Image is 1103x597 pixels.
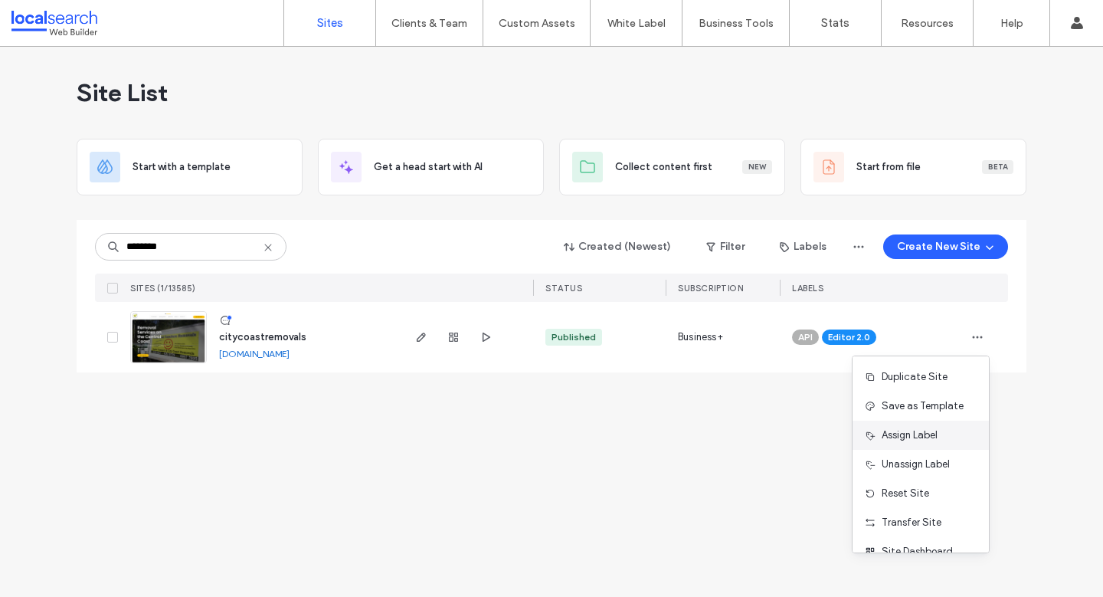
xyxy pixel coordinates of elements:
div: New [742,160,772,174]
div: Get a head start with AI [318,139,544,195]
span: SUBSCRIPTION [678,283,743,294]
a: citycoastremovals [219,331,306,343]
label: Sites [317,16,343,30]
label: White Label [607,17,666,30]
div: Beta [982,160,1013,174]
button: Filter [691,235,760,259]
button: Created (Newest) [551,235,685,259]
span: Duplicate Site [882,369,948,385]
span: Start with a template [133,159,231,175]
a: [DOMAIN_NAME] [219,348,290,359]
button: Create New Site [883,235,1008,259]
div: Start with a template [77,139,303,195]
span: Site Dashboard [882,544,953,559]
label: Resources [901,17,954,30]
div: Start from fileBeta [800,139,1026,195]
span: Unassign Label [882,457,950,472]
span: Save as Template [882,399,964,414]
label: Custom Assets [499,17,575,30]
span: LABELS [792,283,823,294]
button: Labels [766,235,840,259]
span: Transfer Site [882,515,941,530]
span: Editor 2.0 [828,330,870,344]
span: Site List [77,77,168,108]
span: Help [35,11,67,25]
span: Get a head start with AI [374,159,483,175]
label: Help [1000,17,1023,30]
span: Business+ [678,330,723,345]
div: Published [551,330,596,344]
label: Stats [821,16,849,30]
span: API [798,330,813,344]
span: SITES (1/13585) [130,283,196,294]
label: Clients & Team [391,17,467,30]
div: Collect content firstNew [559,139,785,195]
span: Assign Label [882,428,938,443]
span: Collect content first [615,159,712,175]
span: Reset Site [882,486,929,501]
label: Business Tools [699,17,774,30]
span: Start from file [856,159,921,175]
span: STATUS [545,283,582,294]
